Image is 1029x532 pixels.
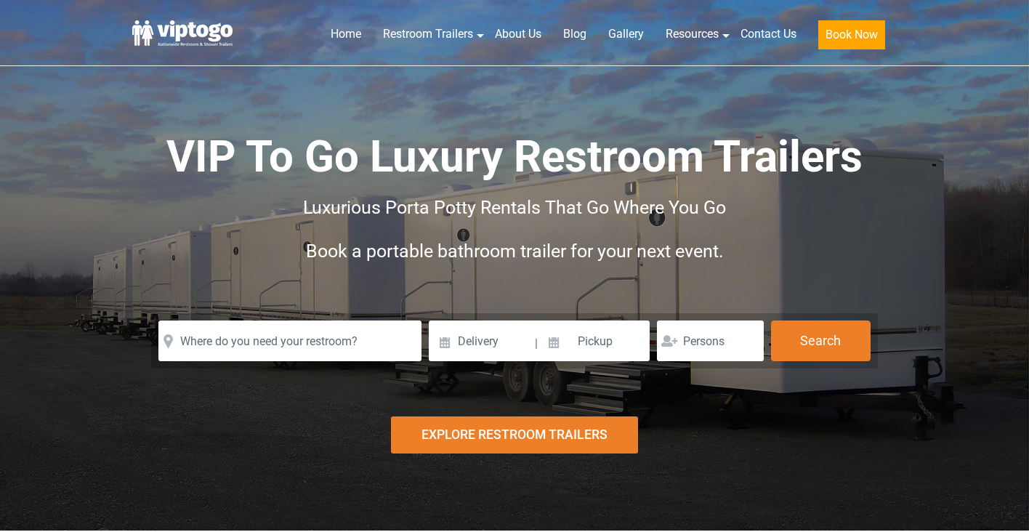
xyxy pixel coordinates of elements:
[807,18,896,58] a: Book Now
[391,416,638,454] div: Explore Restroom Trailers
[429,321,533,361] input: Delivery
[597,18,655,50] a: Gallery
[818,20,885,49] button: Book Now
[771,321,871,361] button: Search
[484,18,552,50] a: About Us
[655,18,730,50] a: Resources
[535,321,538,367] span: |
[372,18,484,50] a: Restroom Trailers
[657,321,764,361] input: Persons
[166,131,863,182] span: VIP To Go Luxury Restroom Trailers
[552,18,597,50] a: Blog
[158,321,421,361] input: Where do you need your restroom?
[320,18,372,50] a: Home
[730,18,807,50] a: Contact Us
[539,321,650,361] input: Pickup
[303,197,726,218] span: Luxurious Porta Potty Rentals That Go Where You Go
[306,241,724,262] span: Book a portable bathroom trailer for your next event.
